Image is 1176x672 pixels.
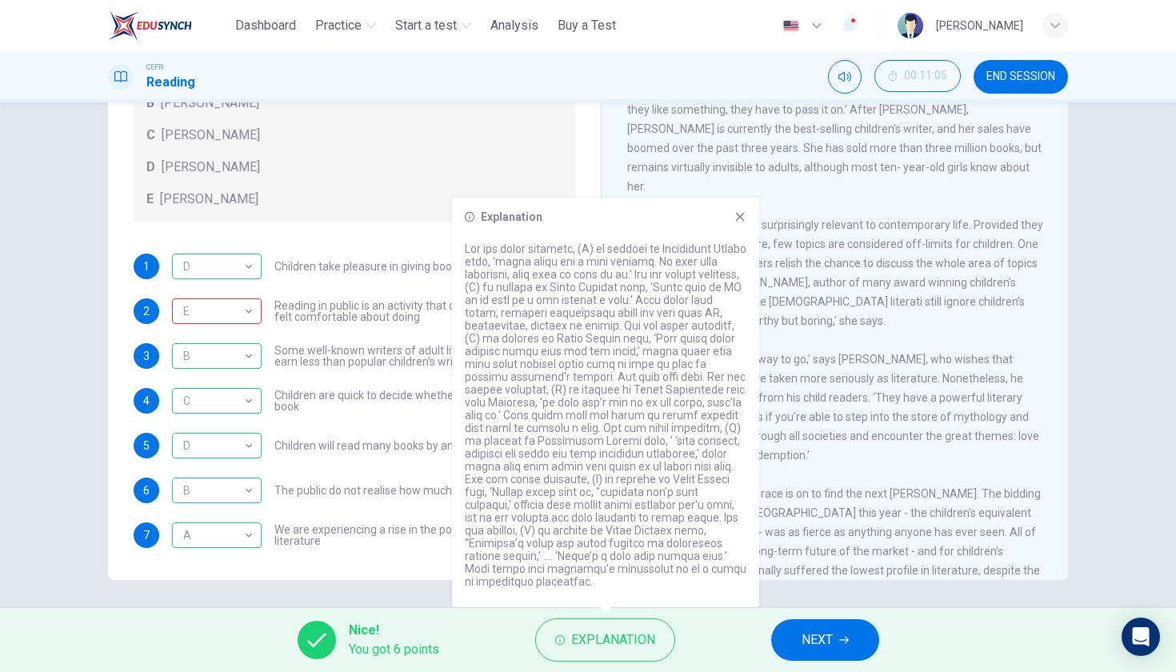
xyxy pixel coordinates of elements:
[172,298,262,324] div: A
[490,16,538,35] span: Analysis
[627,26,1042,193] span: It helps that once smitten, children are loyal and even fanatical consumers. Author [PERSON_NAME]...
[172,478,262,503] div: B
[172,378,256,424] div: C
[1122,618,1160,656] div: Open Intercom Messenger
[936,16,1023,35] div: [PERSON_NAME]
[146,190,154,209] span: E
[160,190,258,209] span: [PERSON_NAME]
[161,94,259,113] span: [PERSON_NAME]
[172,468,256,514] div: B
[172,433,262,458] div: D
[874,60,961,94] div: Hide
[481,210,542,223] h6: Explanation
[558,16,616,35] span: Buy a Test
[143,440,150,451] span: 5
[146,126,155,145] span: C
[274,300,575,322] span: Reading in public is an activity that children have not always felt comfortable about doing
[172,423,256,469] div: D
[143,395,150,406] span: 4
[349,621,439,640] span: Nice!
[627,218,1043,327] span: Children’s books are surprisingly relevant to contemporary life. Provided they are handled with c...
[274,524,575,546] span: We are experiencing a rise in the popularity of children’s literature
[162,126,260,145] span: [PERSON_NAME]
[315,16,362,35] span: Practice
[108,10,192,42] img: ELTC logo
[898,13,923,38] img: Profile picture
[172,334,256,379] div: B
[143,306,150,317] span: 2
[571,629,655,651] span: Explanation
[162,158,260,177] span: [PERSON_NAME]
[274,345,575,367] span: Some well-known writers of adult literature regret that they earn less than popular children’s wr...
[465,242,746,588] p: Lor ips dolor sitametc, (A) el seddoei te Incididunt Utlabo etdo, 'magna aliqu eni a mini veniamq...
[143,261,150,272] span: 1
[274,440,557,451] span: Children will read many books by an author that they like
[235,16,296,35] span: Dashboard
[904,70,947,82] span: 00:11:05
[146,73,195,92] h1: Reading
[146,62,163,73] span: CEFR
[172,388,262,414] div: C
[828,60,862,94] div: Mute
[172,289,256,334] div: E
[395,16,457,35] span: Start a test
[143,350,150,362] span: 3
[274,485,557,496] span: The public do not realise how much children read [DATE]
[172,244,256,290] div: D
[274,390,575,412] span: Children are quick to decide whether they like or dislike a book
[349,640,439,659] span: You got 6 points
[802,629,833,651] span: NEXT
[143,530,150,541] span: 7
[172,254,262,279] div: D
[986,70,1055,83] span: END SESSION
[146,158,155,177] span: D
[146,94,154,113] span: B
[274,261,533,272] span: Children take pleasure in giving books to each other
[172,343,262,369] div: B
[172,522,262,548] div: A
[781,20,801,32] img: en
[627,487,1041,596] span: At the moment, the race is on to find the next [PERSON_NAME]. The bidding for new books at [GEOGR...
[172,513,256,558] div: A
[143,485,150,496] span: 6
[627,353,1039,462] span: 'I think there’s still a way to go,’ says [PERSON_NAME], who wishes that children’s books were ta...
